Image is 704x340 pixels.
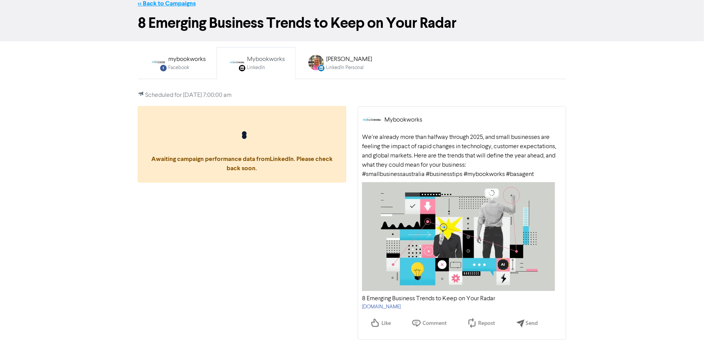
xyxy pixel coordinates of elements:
[168,55,206,64] div: mybookworks
[608,257,704,340] iframe: Chat Widget
[308,55,324,70] img: LINKEDIN_PERSONAL
[362,304,401,310] a: [DOMAIN_NAME]
[247,55,285,64] div: Mybookworks
[138,91,566,100] p: Scheduled for [DATE] 7:00:00 am
[362,133,562,179] div: We’re already more than halfway through 2025, and small businesses are feeling the impact of rapi...
[146,131,338,172] span: Awaiting campaign performance data from LinkedIn . Please check back soon.
[362,182,555,291] img: Your Selected Media
[326,64,372,71] div: LinkedIn Personal
[362,110,381,130] img: mybookworks_logo
[229,55,245,70] img: LINKEDIN
[168,64,206,71] div: Facebook
[362,311,547,336] img: Like, Comment, Repost, Send
[151,55,166,70] img: FACEBOOK_POST
[247,64,285,71] div: LinkedIn
[138,14,566,32] h1: 8 Emerging Business Trends to Keep on Your Radar
[384,115,422,125] div: Mybookworks
[326,55,372,64] div: [PERSON_NAME]
[362,294,495,303] div: 8 Emerging Business Trends to Keep on Your Radar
